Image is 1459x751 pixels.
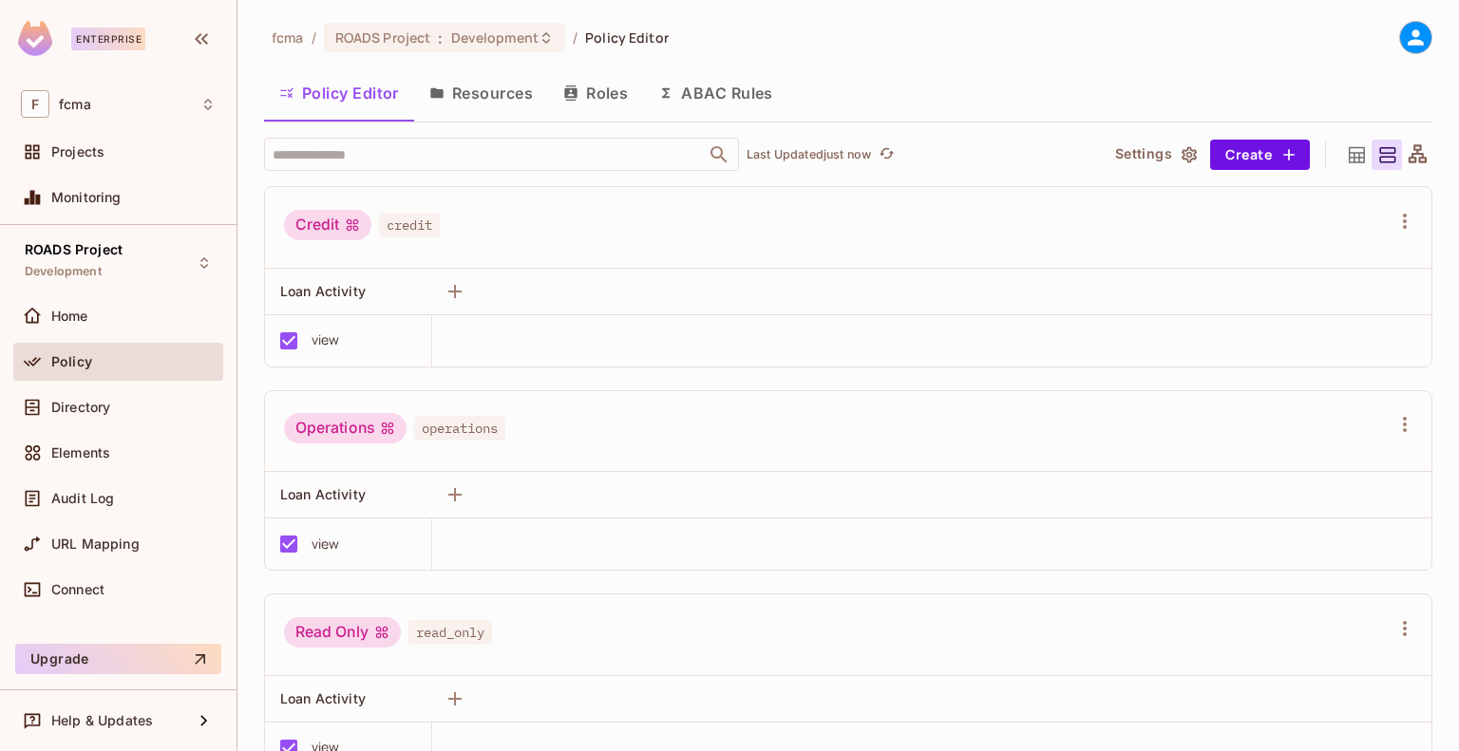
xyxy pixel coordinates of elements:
span: Policy Editor [585,28,669,47]
button: Settings [1108,140,1203,170]
span: read_only [408,620,492,645]
div: view [312,329,340,350]
div: Credit [284,210,371,240]
div: view [312,534,340,554]
span: Loan Activity [280,283,366,299]
span: Help & Updates [51,713,153,728]
button: Create [1210,140,1310,170]
span: Click to refresh data [871,143,898,166]
span: Connect [51,582,104,597]
span: Elements [51,445,110,460]
span: Projects [51,144,104,160]
div: Enterprise [71,28,145,50]
button: Resources [414,69,548,117]
li: / [312,28,316,47]
span: URL Mapping [51,536,140,552]
span: Loan Activity [280,486,366,502]
span: credit [379,213,440,237]
p: Last Updated just now [747,147,871,162]
span: Development [451,28,539,47]
span: Home [51,309,88,324]
span: Policy [51,354,92,369]
button: refresh [875,143,898,166]
span: ROADS Project [335,28,431,47]
span: Audit Log [51,491,114,506]
span: Workspace: fcma [59,97,91,112]
img: SReyMgAAAABJRU5ErkJggg== [18,21,52,56]
button: Upgrade [15,644,221,674]
span: refresh [879,145,895,164]
span: F [21,90,49,118]
div: Operations [284,413,407,443]
span: the active workspace [272,28,304,47]
span: Loan Activity [280,690,366,706]
button: ABAC Rules [643,69,788,117]
span: ROADS Project [25,242,123,257]
span: Monitoring [51,190,122,205]
button: Policy Editor [264,69,414,117]
li: / [573,28,578,47]
span: Development [25,264,102,279]
span: operations [414,416,505,441]
button: Open [706,141,732,168]
button: Roles [548,69,643,117]
div: Read Only [284,617,401,648]
span: Directory [51,400,110,415]
span: : [437,30,444,46]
